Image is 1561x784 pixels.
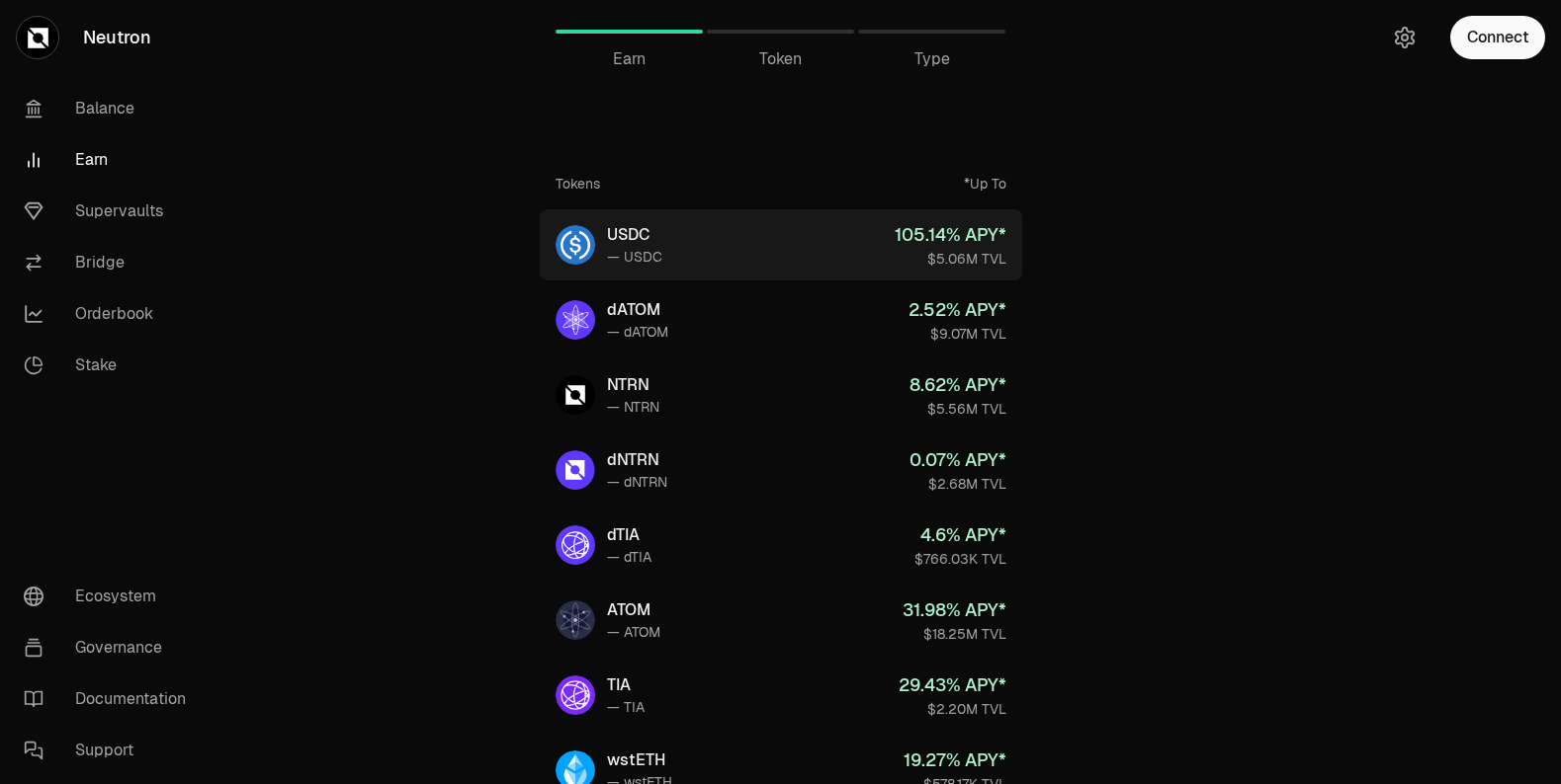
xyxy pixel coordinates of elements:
div: NTRN [607,373,659,397]
div: — USDC [607,247,662,267]
a: dTIAdTIA— dTIA4.6% APY*$766.03K TVL [540,510,1022,581]
a: dATOMdATOM— dATOM2.52% APY*$9.07M TVL [540,284,1022,355]
div: — TIA [607,697,645,717]
div: 19.27 % APY* [904,746,1006,774]
div: $2.68M TVL [910,474,1006,494]
div: 29.43 % APY* [899,671,1006,699]
div: $5.56M TVL [910,399,1006,419]
div: $2.20M TVL [899,699,1006,719]
div: $766.03K TVL [914,549,1006,569]
div: dTIA [607,523,651,547]
div: TIA [607,673,645,697]
div: 4.6 % APY* [914,521,1006,549]
div: — dNTRN [607,472,667,492]
div: — dATOM [607,322,668,342]
a: Documentation [8,673,214,725]
img: ATOM [556,600,595,640]
span: Token [759,47,802,71]
a: Support [8,725,214,776]
a: NTRNNTRN— NTRN8.62% APY*$5.56M TVL [540,359,1022,431]
div: 2.52 % APY* [909,296,1006,324]
a: Earn [8,134,214,186]
div: — dTIA [607,547,651,567]
img: NTRN [556,375,595,415]
img: dATOM [556,300,595,340]
div: dNTRN [607,448,667,472]
span: Earn [613,47,646,71]
div: — ATOM [607,622,660,642]
div: wstETH [607,748,672,772]
button: Connect [1450,16,1545,59]
div: — NTRN [607,397,659,417]
div: $5.06M TVL [895,249,1006,269]
div: 8.62 % APY* [910,371,1006,399]
a: ATOMATOM— ATOM31.98% APY*$18.25M TVL [540,585,1022,656]
img: dTIA [556,525,595,565]
div: 105.14 % APY* [895,221,1006,249]
a: USDCUSDC— USDC105.14% APY*$5.06M TVL [540,209,1022,280]
a: TIATIA— TIA29.43% APY*$2.20M TVL [540,660,1022,731]
img: USDC [556,225,595,265]
a: Orderbook [8,288,214,340]
span: Type [914,47,950,71]
div: ATOM [607,598,660,622]
a: Balance [8,83,214,134]
div: $18.25M TVL [903,624,1006,644]
a: Bridge [8,237,214,288]
div: dATOM [607,298,668,322]
a: Stake [8,340,214,391]
img: TIA [556,675,595,715]
div: $9.07M TVL [909,324,1006,344]
div: 31.98 % APY* [903,596,1006,624]
div: USDC [607,223,662,247]
a: Supervaults [8,186,214,237]
a: Ecosystem [8,571,214,622]
a: Governance [8,622,214,673]
img: dNTRN [556,450,595,490]
div: 0.07 % APY* [910,446,1006,474]
div: Tokens [556,174,600,194]
div: *Up To [964,174,1006,194]
a: dNTRNdNTRN— dNTRN0.07% APY*$2.68M TVL [540,434,1022,506]
a: Earn [556,8,703,55]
